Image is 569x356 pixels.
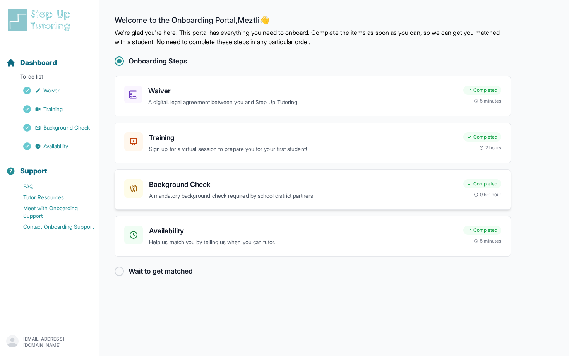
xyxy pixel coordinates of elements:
h3: Background Check [149,179,457,190]
div: Completed [463,179,501,188]
a: Tutor Resources [6,192,99,203]
p: To-do list [3,73,96,84]
p: We're glad you're here! This portal has everything you need to onboard. Complete the items as soo... [115,28,511,46]
span: Waiver [43,87,60,94]
div: Completed [463,226,501,235]
a: WaiverA digital, legal agreement between you and Step Up TutoringCompleted5 minutes [115,76,511,116]
h2: Wait to get matched [129,266,193,277]
p: [EMAIL_ADDRESS][DOMAIN_NAME] [23,336,93,348]
h3: Training [149,132,457,143]
p: Help us match you by telling us when you can tutor. [149,238,457,247]
span: Support [20,166,48,176]
a: Training [6,104,99,115]
div: 2 hours [479,145,502,151]
span: Background Check [43,124,90,132]
div: 5 minutes [474,238,501,244]
a: Availability [6,141,99,152]
a: AvailabilityHelp us match you by telling us when you can tutor.Completed5 minutes [115,216,511,257]
div: Completed [463,132,501,142]
p: A mandatory background check required by school district partners [149,192,457,200]
h3: Waiver [148,86,457,96]
a: Dashboard [6,57,57,68]
span: Dashboard [20,57,57,68]
div: Completed [463,86,501,95]
div: 0.5-1 hour [474,192,501,198]
span: Training [43,105,63,113]
h2: Onboarding Steps [129,56,187,67]
span: Availability [43,142,68,150]
a: Waiver [6,85,99,96]
a: Background CheckA mandatory background check required by school district partnersCompleted0.5-1 hour [115,169,511,210]
button: Support [3,153,96,180]
div: 5 minutes [474,98,501,104]
h3: Availability [149,226,457,236]
a: TrainingSign up for a virtual session to prepare you for your first student!Completed2 hours [115,123,511,163]
a: Meet with Onboarding Support [6,203,99,221]
p: A digital, legal agreement between you and Step Up Tutoring [148,98,457,107]
button: Dashboard [3,45,96,71]
a: FAQ [6,181,99,192]
button: [EMAIL_ADDRESS][DOMAIN_NAME] [6,335,93,349]
img: logo [6,8,75,33]
p: Sign up for a virtual session to prepare you for your first student! [149,145,457,154]
h2: Welcome to the Onboarding Portal, Meztli 👋 [115,15,511,28]
a: Contact Onboarding Support [6,221,99,232]
a: Background Check [6,122,99,133]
